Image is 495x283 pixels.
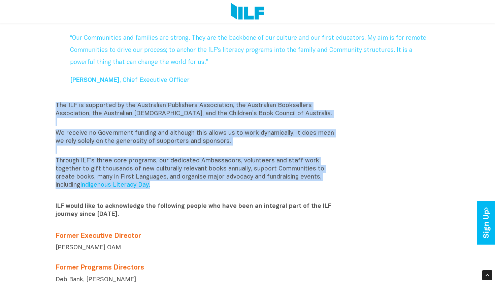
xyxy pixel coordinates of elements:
[56,129,341,154] p: We receive no Government funding and although this allows us to work dynamically, it does mean we...
[56,157,341,189] p: Through ILF’s three core programs, our dedicated Ambassadors, volunteers and staff work together ...
[56,244,341,260] p: [PERSON_NAME] OAM
[231,3,264,21] img: Logo
[56,233,141,239] b: Former Executive Director
[56,102,341,126] p: The ILF is supported by the Australian Publishers Association, the Australian Booksellers Associa...
[56,263,341,273] h3: Former Programs Directors
[482,270,492,280] div: Scroll Back to Top
[70,77,190,83] span: , Chief Executive Officer
[80,182,150,188] a: Indigenous Literacy Day.
[70,35,426,65] span: “Our Communities and families are strong. They are the backbone of our culture and our first educ...
[70,77,120,83] b: [PERSON_NAME]
[56,203,331,217] b: ILF would like to acknowledge the following people who have been an integral part of the ILF jour...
